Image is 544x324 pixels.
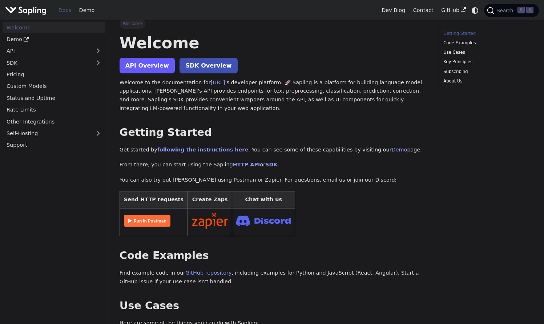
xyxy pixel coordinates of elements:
[120,249,427,262] h2: Code Examples
[5,5,49,16] a: Sapling.ai
[192,212,228,229] img: Connect in Zapier
[120,146,427,154] p: Get started by . You can see some of these capabilities by visiting our page.
[443,49,531,56] a: Use Cases
[443,68,531,75] a: Subscribing
[124,215,170,227] img: Run in Postman
[3,116,105,127] a: Other Integrations
[3,34,105,45] a: Demo
[470,5,480,16] button: Switch between dark and light mode (currently system mode)
[120,126,427,139] h2: Getting Started
[120,269,427,286] p: Find example code in our , including examples for Python and JavaScript (React, Angular). Start a...
[233,162,260,167] a: HTTP API
[3,93,105,103] a: Status and Uptime
[55,5,75,16] a: Docs
[211,80,225,85] a: [URL]
[526,7,533,13] kbd: K
[265,162,277,167] a: SDK
[120,33,427,53] h1: Welcome
[409,5,438,16] a: Contact
[443,30,531,37] a: Getting Started
[91,57,105,68] button: Expand sidebar category 'SDK'
[3,128,105,139] a: Self-Hosting
[120,58,175,73] a: API Overview
[3,57,91,68] a: SDK
[443,78,531,85] a: About Us
[120,19,145,29] span: Welcome
[120,299,427,312] h2: Use Cases
[120,78,427,113] p: Welcome to the documentation for 's developer platform. 🚀 Sapling is a platform for building lang...
[392,147,407,153] a: Demo
[494,8,517,13] span: Search
[443,58,531,65] a: Key Principles
[120,161,427,169] p: From there, you can start using the Sapling or .
[3,69,105,80] a: Pricing
[157,147,248,153] a: following the instructions here
[443,40,531,46] a: Code Examples
[517,7,525,13] kbd: ⌘
[3,22,105,33] a: Welcome
[3,46,91,56] a: API
[180,58,237,73] a: SDK Overview
[484,4,539,17] button: Search (Command+K)
[232,191,295,208] th: Chat with us
[185,270,231,276] a: GitHub repository
[120,191,188,208] th: Send HTTP requests
[3,81,105,92] a: Custom Models
[5,5,47,16] img: Sapling.ai
[120,176,427,185] p: You can also try out [PERSON_NAME] using Postman or Zapier. For questions, email us or join our D...
[378,5,409,16] a: Dev Blog
[236,213,291,228] img: Join Discord
[3,105,105,115] a: Rate Limits
[3,140,105,150] a: Support
[188,191,232,208] th: Create Zaps
[91,46,105,56] button: Expand sidebar category 'API'
[437,5,470,16] a: GitHub
[120,19,427,29] nav: Breadcrumbs
[75,5,98,16] a: Demo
